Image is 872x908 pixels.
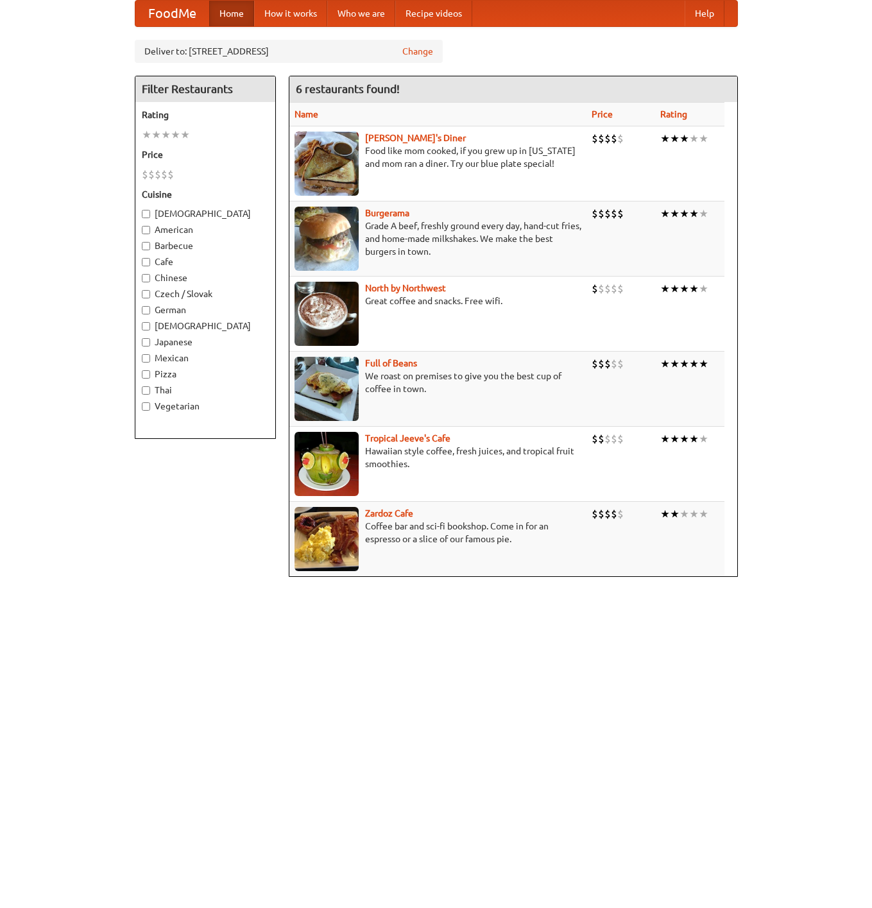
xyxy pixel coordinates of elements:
[142,239,269,252] label: Barbecue
[142,271,269,284] label: Chinese
[142,322,150,330] input: [DEMOGRAPHIC_DATA]
[611,207,617,221] li: $
[592,207,598,221] li: $
[670,357,680,371] li: ★
[142,386,150,395] input: Thai
[617,132,624,146] li: $
[142,242,150,250] input: Barbecue
[660,357,670,371] li: ★
[689,282,699,296] li: ★
[611,432,617,446] li: $
[680,432,689,446] li: ★
[617,507,624,521] li: $
[365,208,409,218] a: Burgerama
[598,282,604,296] li: $
[611,357,617,371] li: $
[604,282,611,296] li: $
[699,507,708,521] li: ★
[142,306,150,314] input: German
[142,320,269,332] label: [DEMOGRAPHIC_DATA]
[295,144,581,170] p: Food like mom cooked, if you grew up in [US_STATE] and mom ran a diner. Try our blue plate special!
[598,507,604,521] li: $
[155,167,161,182] li: $
[142,368,269,381] label: Pizza
[680,132,689,146] li: ★
[689,432,699,446] li: ★
[180,128,190,142] li: ★
[598,357,604,371] li: $
[295,370,581,395] p: We roast on premises to give you the best cup of coffee in town.
[689,507,699,521] li: ★
[142,188,269,201] h5: Cuisine
[685,1,724,26] a: Help
[604,432,611,446] li: $
[365,358,417,368] b: Full of Beans
[295,219,581,258] p: Grade A beef, freshly ground every day, hand-cut fries, and home-made milkshakes. We make the bes...
[161,167,167,182] li: $
[592,432,598,446] li: $
[402,45,433,58] a: Change
[142,128,151,142] li: ★
[592,507,598,521] li: $
[142,338,150,347] input: Japanese
[611,132,617,146] li: $
[295,109,318,119] a: Name
[365,283,446,293] a: North by Northwest
[295,507,359,571] img: zardoz.jpg
[670,282,680,296] li: ★
[660,132,670,146] li: ★
[680,357,689,371] li: ★
[699,282,708,296] li: ★
[142,207,269,220] label: [DEMOGRAPHIC_DATA]
[617,282,624,296] li: $
[617,207,624,221] li: $
[142,210,150,218] input: [DEMOGRAPHIC_DATA]
[296,83,400,95] ng-pluralize: 6 restaurants found!
[670,507,680,521] li: ★
[670,207,680,221] li: ★
[327,1,395,26] a: Who we are
[670,132,680,146] li: ★
[689,132,699,146] li: ★
[604,207,611,221] li: $
[604,507,611,521] li: $
[660,432,670,446] li: ★
[660,282,670,296] li: ★
[161,128,171,142] li: ★
[365,133,466,143] a: [PERSON_NAME]'s Diner
[151,128,161,142] li: ★
[142,384,269,397] label: Thai
[142,400,269,413] label: Vegetarian
[209,1,254,26] a: Home
[135,76,275,102] h4: Filter Restaurants
[592,357,598,371] li: $
[699,207,708,221] li: ★
[295,295,581,307] p: Great coffee and snacks. Free wifi.
[604,132,611,146] li: $
[689,207,699,221] li: ★
[295,432,359,496] img: jeeves.jpg
[135,1,209,26] a: FoodMe
[142,370,150,379] input: Pizza
[142,336,269,348] label: Japanese
[295,132,359,196] img: sallys.jpg
[365,433,450,443] a: Tropical Jeeve's Cafe
[617,357,624,371] li: $
[660,207,670,221] li: ★
[148,167,155,182] li: $
[604,357,611,371] li: $
[365,508,413,518] a: Zardoz Cafe
[680,507,689,521] li: ★
[395,1,472,26] a: Recipe videos
[598,432,604,446] li: $
[617,432,624,446] li: $
[142,255,269,268] label: Cafe
[142,226,150,234] input: American
[699,357,708,371] li: ★
[142,108,269,121] h5: Rating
